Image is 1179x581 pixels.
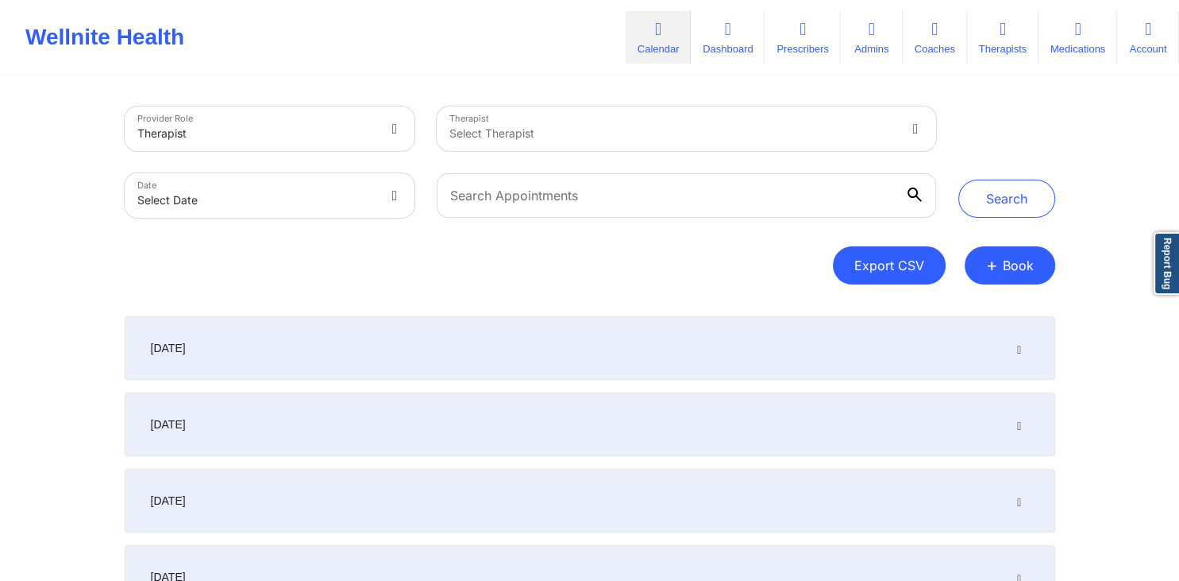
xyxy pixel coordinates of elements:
[137,183,376,218] div: Select Date
[137,116,376,151] div: Therapist
[903,11,967,64] a: Coaches
[151,340,186,356] span: [DATE]
[1038,11,1117,64] a: Medications
[151,416,186,432] span: [DATE]
[986,261,998,269] span: +
[1154,232,1179,295] a: Report Bug
[833,246,946,285] button: Export CSV
[765,11,840,64] a: Prescribers
[967,11,1038,64] a: Therapists
[437,173,935,218] input: Search Appointments
[151,493,186,509] span: [DATE]
[958,180,1055,218] button: Search
[626,11,691,64] a: Calendar
[841,11,903,64] a: Admins
[1117,11,1179,64] a: Account
[965,246,1055,285] button: +Book
[691,11,765,64] a: Dashboard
